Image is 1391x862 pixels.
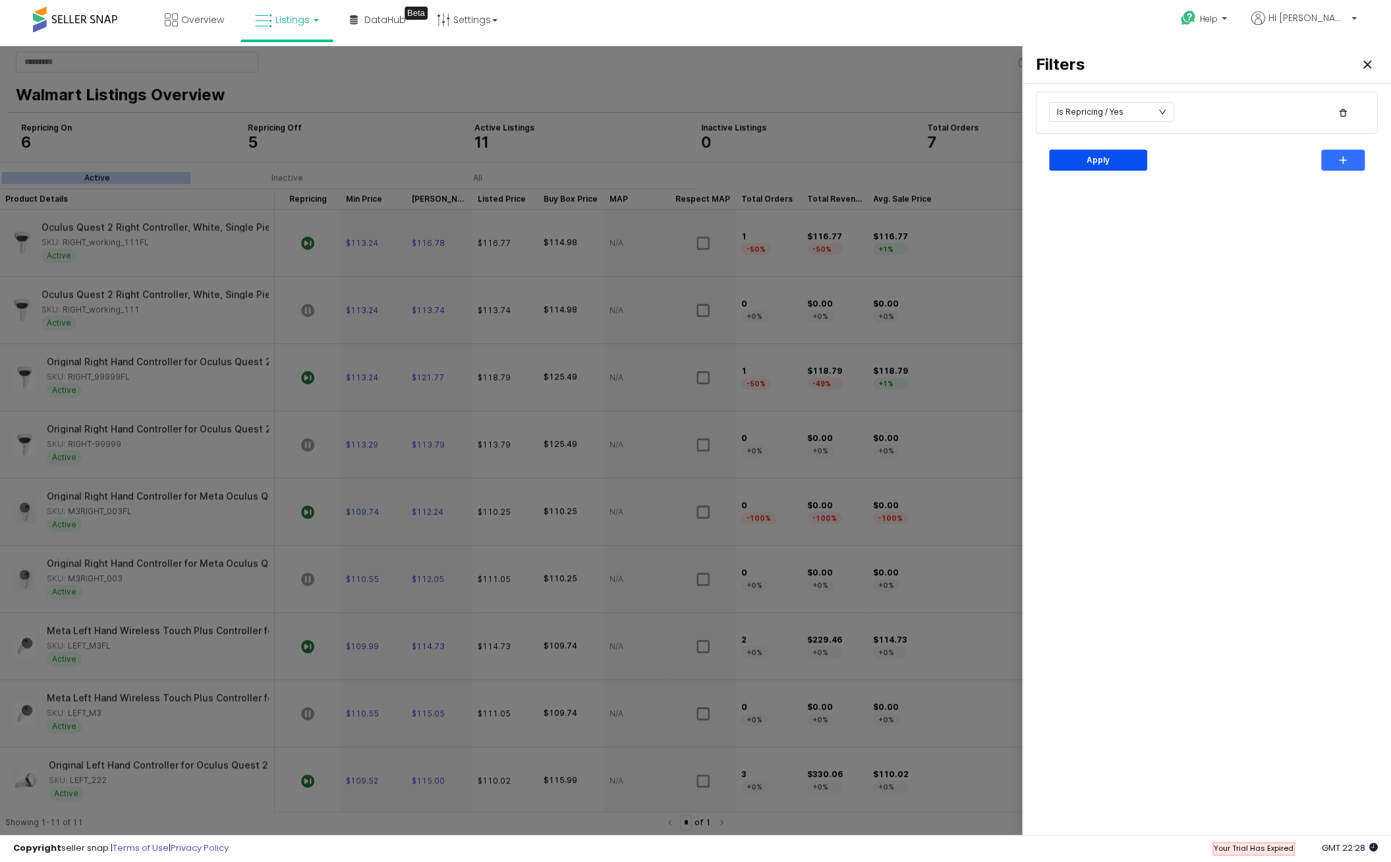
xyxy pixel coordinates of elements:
[1200,13,1218,24] span: Help
[1180,10,1197,26] i: Get Help
[405,7,428,20] div: Tooltip anchor
[13,842,61,854] strong: Copyright
[1158,62,1166,70] i: icon: down
[1322,842,1378,854] span: 2025-09-13 22:28 GMT
[1268,11,1348,24] span: Hi [PERSON_NAME]
[275,13,310,26] span: Listings
[181,13,224,26] span: Overview
[1036,9,1114,28] h3: Filters
[13,842,229,855] div: seller snap | |
[113,842,169,854] a: Terms of Use
[1251,11,1357,41] a: Hi [PERSON_NAME]
[1049,103,1147,125] button: Apply
[364,13,406,26] span: DataHub
[171,842,229,854] a: Privacy Policy
[1214,843,1293,853] span: Your Trial Has Expired
[1357,8,1378,29] button: Close
[1087,109,1110,119] p: Apply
